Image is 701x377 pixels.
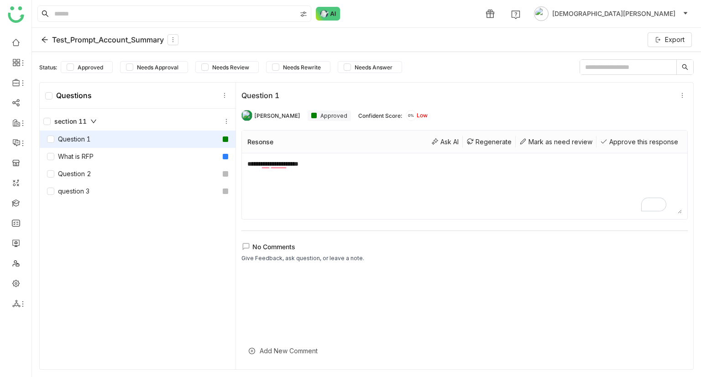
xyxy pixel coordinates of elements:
div: Add New Comment [241,340,688,362]
img: avatar [534,6,549,21]
span: Needs Answer [351,64,396,71]
div: Mark as need review [516,136,596,147]
div: What is RFP [47,152,94,162]
div: Resonse [247,138,273,146]
img: search-type.svg [300,10,307,18]
span: Approved [74,64,107,71]
span: Needs Rewrite [279,64,324,71]
div: Question 1 [47,134,91,144]
div: section 11 [40,112,235,131]
div: Confident Score: [358,112,402,119]
span: 0% [406,114,417,117]
img: logo [8,6,24,23]
img: ask-buddy-normal.svg [316,7,340,21]
textarea: To enrich screen reader interactions, please activate Accessibility in Grammarly extension settings [247,159,682,214]
img: 684a9aedde261c4b36a3ced9 [241,110,252,121]
div: Give Feedback, ask question, or leave a note. [241,254,364,263]
span: No Comments [252,243,295,251]
button: [DEMOGRAPHIC_DATA][PERSON_NAME] [532,6,690,21]
img: help.svg [511,10,520,19]
div: question 3 [47,186,89,196]
span: Needs Review [209,64,253,71]
span: Export [665,35,685,45]
img: lms-comment.svg [241,242,251,251]
div: [PERSON_NAME] [254,112,300,119]
div: section 11 [43,116,97,126]
button: Export [648,32,692,47]
div: Regenerate [463,136,516,147]
div: Approve this response [596,136,682,147]
span: [DEMOGRAPHIC_DATA][PERSON_NAME] [552,9,675,19]
span: Needs Approval [133,64,182,71]
div: Ask AI [428,136,463,147]
div: Status: [39,64,57,71]
div: Questions [45,91,92,100]
div: Approved [308,110,351,121]
div: Low [406,110,428,121]
div: Test_Prompt_Account_Summary [41,34,178,45]
div: Question 1 [241,91,673,100]
div: Question 2 [47,169,91,179]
